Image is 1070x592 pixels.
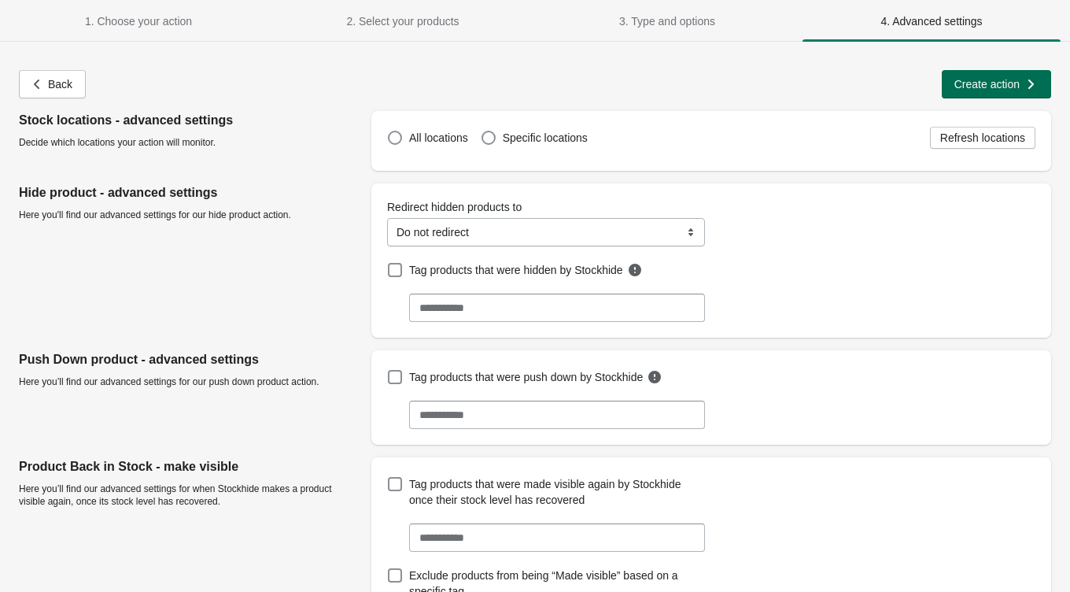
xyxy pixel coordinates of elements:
button: Back [19,70,86,98]
span: 1. Choose your action [85,15,192,28]
span: Tag products that were hidden by Stockhide [409,262,623,278]
p: Push Down product - advanced settings [19,350,359,369]
span: 2. Select your products [346,15,459,28]
span: 4. Advanced settings [880,15,982,28]
p: Product Back in Stock - make visible [19,457,359,476]
p: Stock locations - advanced settings [19,111,359,130]
span: Redirect hidden products to [387,201,522,213]
p: Here you’ll find our advanced settings for when Stockhide makes a product visible again, once its... [19,483,359,508]
p: Here you'll find our advanced settings for our hide product action. [19,209,359,221]
span: Create action [954,78,1020,91]
span: Specific locations [503,131,588,144]
span: All locations [409,131,468,144]
p: Decide which locations your action will monitor. [19,136,359,149]
span: Back [48,78,72,91]
span: Tag products that were made visible again by Stockhide once their stock level has recovered [409,476,701,508]
button: Create action [942,70,1051,98]
button: Refresh locations [930,127,1035,149]
span: Refresh locations [940,131,1025,144]
span: Tag products that were push down by Stockhide [409,369,643,385]
p: Here you’ll find our advanced settings for our push down product action. [19,376,359,388]
p: Hide product - advanced settings [19,183,359,202]
span: 3. Type and options [619,15,715,28]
